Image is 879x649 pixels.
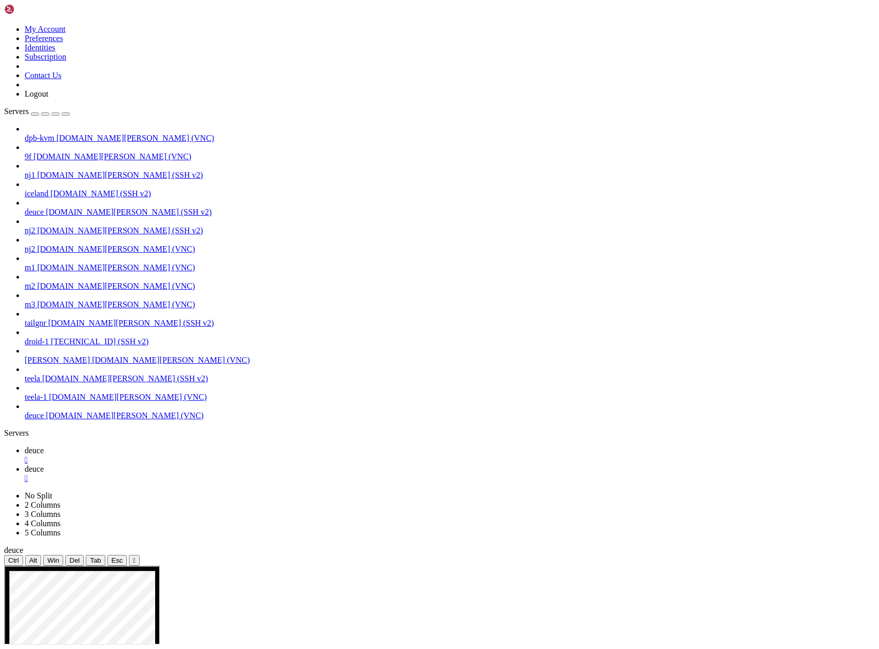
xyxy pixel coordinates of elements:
a: 3 Columns [25,510,61,518]
span: Alt [29,557,38,564]
span: [DOMAIN_NAME][PERSON_NAME] (SSH v2) [37,171,203,179]
span: Servers [4,107,29,116]
span: m2 [25,282,35,290]
span: audit: [76,91,107,102]
span: NET: [76,338,97,349]
span: [DOMAIN_NAME][PERSON_NAME] (VNC) [33,152,191,161]
span: audit: [76,313,107,324]
span: hrtimer: [81,362,122,374]
li: 9f [DOMAIN_NAME][PERSON_NAME] (VNC) [25,143,875,161]
span: m3 [25,300,35,309]
button:  [129,555,140,566]
span: [ 27.110159] [4,66,76,78]
span: Del [69,557,80,564]
span: [DOMAIN_NAME][PERSON_NAME] (SSH v2) [46,208,212,216]
span: Win [47,557,59,564]
x-row: " pid=497 comm="apparmor_parser" [4,152,745,164]
span: [DOMAIN_NAME][PERSON_NAME] (SSH v2) [48,319,214,327]
span: [155222.434145] [4,362,81,374]
div: (13, 46) [72,571,77,584]
span: audit: [76,165,107,176]
li: nj2 [DOMAIN_NAME][PERSON_NAME] (SSH v2) [25,217,875,235]
x-row: API unit is 2^-32 Joules, 0 fixed counters, 10737418240 ms ovfl timer [4,4,745,16]
x-row: Password: [4,485,745,497]
span: dpb@deuce [4,412,50,423]
x-row: Executing: /lib/systemd/systemd-sysv-install disable apparmor [4,547,745,559]
li: deuce [DOMAIN_NAME][PERSON_NAME] (VNC) [25,402,875,420]
span: [DOMAIN_NAME][PERSON_NAME] (VNC) [57,134,214,142]
x-row: diserver" pid=501 comm="apparmor_parser" [4,251,745,263]
a: m1 [DOMAIN_NAME][PERSON_NAME] (VNC) [25,263,875,272]
a: Preferences [25,34,63,43]
span: [ 28.379745] [4,239,76,250]
button: Win [43,555,63,566]
a: [PERSON_NAME] [DOMAIN_NAME][PERSON_NAME] (VNC) [25,356,875,365]
span: [ 28.420677] [4,313,76,324]
x-row: type=1400 audit(1757311083.596:4): apparmor="STATUS" operation="profile_load" profile="unconfined... [4,140,745,152]
a: teela-1 [DOMAIN_NAME][PERSON_NAME] (VNC) [25,393,875,402]
a: deuce [DOMAIN_NAME][PERSON_NAME] (VNC) [25,411,875,420]
a: 5 Columns [25,528,61,537]
x-row: e" pid=498 comm="apparmor_parser" [4,201,745,214]
span: 9f [25,152,31,161]
li: m1 [DOMAIN_NAME][PERSON_NAME] (VNC) [25,254,875,272]
span: ==== AUTHENTICATION COMPLETE ==== [4,498,174,509]
a: My Account [25,25,66,33]
li: iceland [DOMAIN_NAME] (SSH v2) [25,180,875,198]
x-row: AES CTR mode by8 optimization enabled [4,41,745,53]
x-row: type=1400 audit(1757311083.428:2): apparmor="STATUS" operation="profile_load" profile="unconfined... [4,90,745,103]
x-row: AVX2 version of gcm_enc/dec engaged. [4,29,745,41]
span: [ 36.833154] [4,350,76,361]
span: audit: [76,239,107,250]
span: [DOMAIN_NAME][PERSON_NAME] (VNC) [37,300,195,309]
span: EXT4-fs (sda1): [76,79,153,90]
button: Ctrl [4,555,23,566]
button: Del [65,555,84,566]
x-row: enable KVM optimization [4,53,745,66]
span: deuce [25,208,44,216]
button: Tab [86,555,105,566]
x-row: nadi" pid=499 comm="apparmor_parser" [4,177,745,189]
a: deuce [25,446,875,465]
span: [ 28.420672] [4,288,76,300]
span: tun: [76,350,97,361]
span: RAPL PMU: [76,5,122,16]
span: 16 callbacks suppressed [179,375,297,386]
x-row: id=495 comm="apparmor_parser" [4,103,745,115]
span: nj1 [25,171,35,179]
x-row: mounted filesystem with ordered data mode. Quota mode: none. [4,78,745,90]
x-row: update-rc.d: error: Permission denied [4,510,745,522]
span: audit: [76,214,107,226]
x-row: psd" capability=12 capname="net_admin" [4,399,745,411]
li: teela [DOMAIN_NAME][PERSON_NAME] (SSH v2) [25,365,875,383]
li: nj1 [DOMAIN_NAME][PERSON_NAME] (SSH v2) [25,161,875,180]
span: droid-1 [25,337,49,346]
x-row: Adding 499708k swap on /dev/sda2. Priority:-2 extents:1 across:499708k FS [4,66,745,78]
span: audit: [76,264,107,275]
x-row: Authentication is required to reload the systemd state. [4,460,745,473]
span: audit: [76,140,107,152]
a: dpb-kvm [DOMAIN_NAME][PERSON_NAME] (VNC) [25,134,875,143]
span: [DOMAIN_NAME][PERSON_NAME] (SSH v2) [37,226,203,235]
a: teela [DOMAIN_NAME][PERSON_NAME] (SSH v2) [25,374,875,383]
x-row: : $ [4,571,745,584]
x-row: Universal TUN/TAP device driver, 1.6 [4,349,745,362]
li: [PERSON_NAME] [DOMAIN_NAME][PERSON_NAME] (VNC) [25,346,875,365]
x-row: type=1400 audit(1757484005.891:28): apparmor="DENIED" operation="capable" profile="/usr/sbin/cups... [4,386,745,399]
span: [DOMAIN_NAME][PERSON_NAME] (VNC) [49,393,207,401]
span: teela-1 [25,393,47,401]
span: [ 28.078591] [4,91,76,102]
span: [DOMAIN_NAME][PERSON_NAME] (VNC) [37,245,195,253]
div:  [133,557,136,564]
x-row: rkManager/nm-dhcp-client.action" pid=500 comm="apparmor_parser" [4,275,745,288]
li: droid-1 [TECHNICAL_ID] (SSH v2) [25,328,875,346]
a: Logout [25,89,48,98]
x-row: type=1400 audit(1757311083.580:3): apparmor="STATUS" operation="profile_load" profile="unconfined... [4,115,745,127]
img: Shellngn [4,4,63,14]
span: [ 28.244074] [4,140,76,152]
span: audit: [81,387,112,398]
a: Identities [25,43,55,52]
a: deuce [DOMAIN_NAME][PERSON_NAME] (SSH v2) [25,208,875,217]
span: teela [25,374,40,383]
span: Tab [90,557,101,564]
